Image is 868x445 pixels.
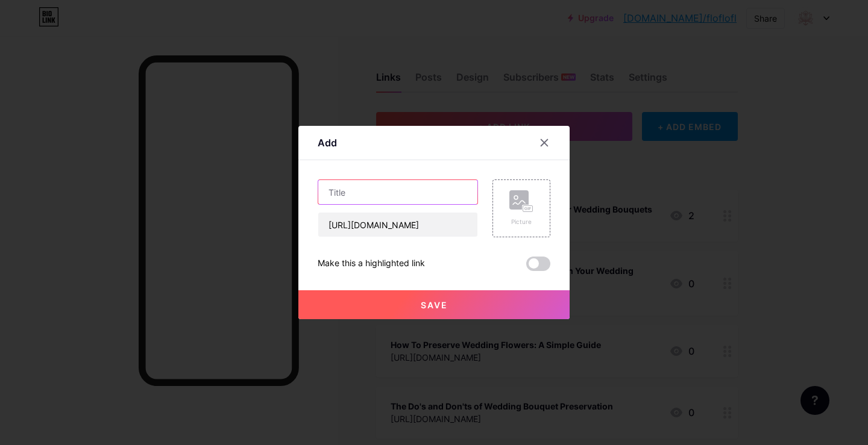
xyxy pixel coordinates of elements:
input: Title [318,180,477,204]
span: Save [421,300,448,310]
div: Add [318,135,337,150]
div: Picture [509,217,533,226]
button: Save [298,290,570,319]
input: URL [318,213,477,237]
div: Make this a highlighted link [318,257,425,271]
